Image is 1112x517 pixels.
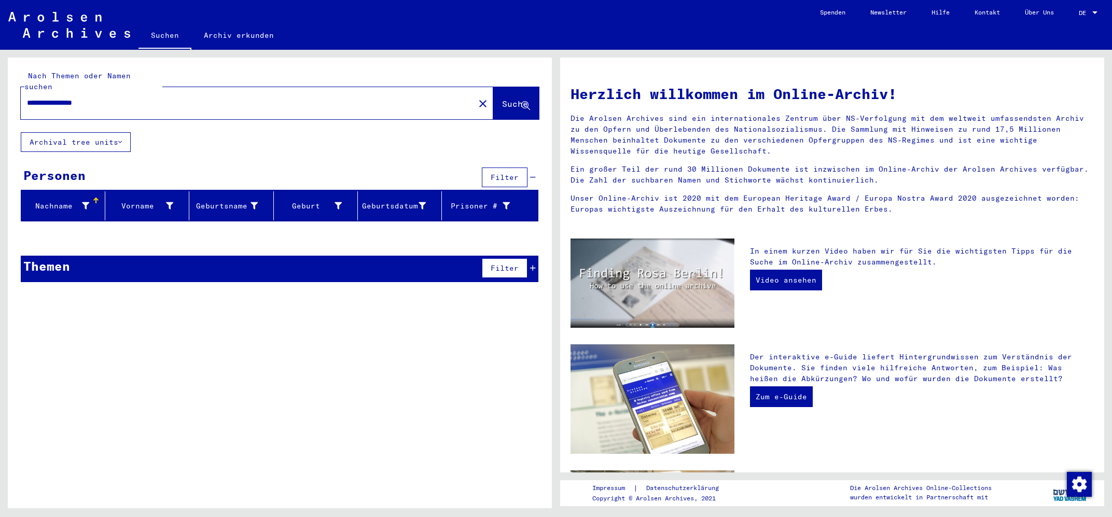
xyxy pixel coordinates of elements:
[25,201,89,212] div: Nachname
[1079,9,1090,17] span: DE
[592,483,731,494] div: |
[750,246,1094,268] p: In einem kurzen Video haben wir für Sie die wichtigsten Tipps für die Suche im Online-Archiv zusa...
[274,191,358,220] mat-header-cell: Geburt‏
[189,191,273,220] mat-header-cell: Geburtsname
[193,198,273,214] div: Geburtsname
[1051,480,1090,506] img: yv_logo.png
[850,493,992,502] p: wurden entwickelt in Partnerschaft mit
[482,258,527,278] button: Filter
[25,198,105,214] div: Nachname
[571,113,1094,157] p: Die Arolsen Archives sind ein internationales Zentrum über NS-Verfolgung mit dem weltweit umfasse...
[571,164,1094,186] p: Ein großer Teil der rund 30 Millionen Dokumente ist inzwischen im Online-Archiv der Arolsen Archi...
[442,191,538,220] mat-header-cell: Prisoner #
[446,198,525,214] div: Prisoner #
[21,191,105,220] mat-header-cell: Nachname
[750,270,822,290] a: Video ansehen
[638,483,731,494] a: Datenschutzerklärung
[750,352,1094,384] p: Der interaktive e-Guide liefert Hintergrundwissen zum Verständnis der Dokumente. Sie finden viele...
[491,173,519,182] span: Filter
[446,201,510,212] div: Prisoner #
[571,193,1094,215] p: Unser Online-Archiv ist 2020 mit dem European Heritage Award / Europa Nostra Award 2020 ausgezeic...
[850,483,992,493] p: Die Arolsen Archives Online-Collections
[472,93,493,114] button: Clear
[109,201,173,212] div: Vorname
[592,494,731,503] p: Copyright © Arolsen Archives, 2021
[191,23,286,48] a: Archiv erkunden
[109,198,189,214] div: Vorname
[1067,472,1092,497] img: Zustimmung ändern
[23,166,86,185] div: Personen
[571,239,734,328] img: video.jpg
[482,167,527,187] button: Filter
[750,386,813,407] a: Zum e-Guide
[24,71,131,91] mat-label: Nach Themen oder Namen suchen
[362,201,426,212] div: Geburtsdatum
[278,201,342,212] div: Geburt‏
[493,87,539,119] button: Suche
[193,201,257,212] div: Geburtsname
[278,198,357,214] div: Geburt‏
[571,83,1094,105] h1: Herzlich willkommen im Online-Archiv!
[358,191,442,220] mat-header-cell: Geburtsdatum
[105,191,189,220] mat-header-cell: Vorname
[8,12,130,38] img: Arolsen_neg.svg
[138,23,191,50] a: Suchen
[23,257,70,275] div: Themen
[21,132,131,152] button: Archival tree units
[592,483,633,494] a: Impressum
[477,97,489,110] mat-icon: close
[502,99,528,109] span: Suche
[362,198,441,214] div: Geburtsdatum
[491,263,519,273] span: Filter
[571,344,734,454] img: eguide.jpg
